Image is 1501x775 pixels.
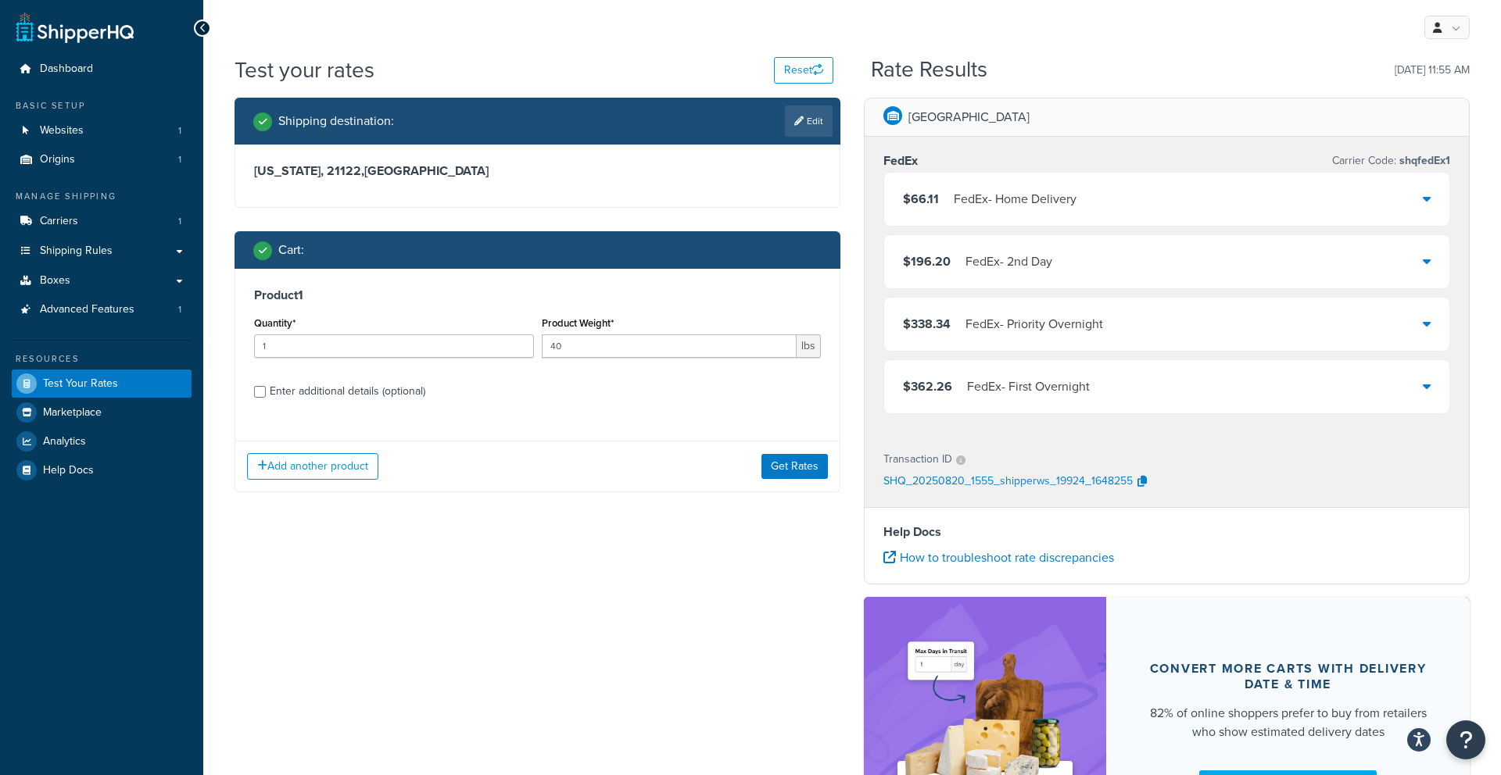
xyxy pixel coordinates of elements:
div: FedEx - 2nd Day [965,251,1052,273]
input: Enter additional details (optional) [254,386,266,398]
div: FedEx - Home Delivery [954,188,1076,210]
p: Carrier Code: [1332,150,1450,172]
button: Open Resource Center [1446,720,1485,759]
div: FedEx - First Overnight [967,376,1090,398]
p: Transaction ID [883,448,952,470]
li: Websites [12,116,192,145]
input: 0.0 [254,334,534,358]
span: 1 [178,124,181,137]
span: Shipping Rules [40,245,113,258]
h2: Cart : [278,243,304,257]
h3: Product 1 [254,287,821,303]
span: 1 [178,153,181,166]
h3: [US_STATE], 21122 , [GEOGRAPHIC_DATA] [254,163,821,179]
span: Help Docs [43,464,94,477]
h1: Test your rates [235,55,374,85]
input: 0.00 [542,334,797,358]
a: Analytics [12,427,192,455]
span: Origins [40,153,75,166]
div: Basic Setup [12,99,192,112]
span: $66.11 [903,190,939,208]
span: Test Your Rates [43,377,118,391]
h3: FedEx [883,153,918,169]
div: Resources [12,352,192,366]
li: Advanced Features [12,295,192,324]
div: Manage Shipping [12,190,192,203]
a: Marketplace [12,398,192,427]
span: Marketplace [43,406,102,420]
a: Help Docs [12,456,192,484]
label: Product Weight* [542,317,614,329]
a: Edit [785,105,833,137]
span: lbs [797,334,821,358]
p: [GEOGRAPHIC_DATA] [908,106,1030,128]
a: Websites1 [12,116,192,145]
a: How to troubleshoot rate discrepancies [883,548,1114,566]
div: Convert more carts with delivery date & time [1144,661,1432,692]
a: Advanced Features1 [12,295,192,324]
span: Boxes [40,274,70,287]
a: Dashboard [12,55,192,84]
a: Origins1 [12,145,192,174]
h2: Rate Results [871,58,987,82]
a: Carriers1 [12,207,192,236]
li: Carriers [12,207,192,236]
button: Add another product [247,453,378,480]
p: SHQ_20250820_1555_shipperws_19924_1648255 [883,470,1133,494]
span: Carriers [40,215,78,228]
p: [DATE] 11:55 AM [1395,59,1470,81]
div: 82% of online shoppers prefer to buy from retailers who show estimated delivery dates [1144,704,1432,741]
a: Test Your Rates [12,370,192,398]
a: Boxes [12,266,192,295]
h2: Shipping destination : [278,114,394,128]
span: $362.26 [903,377,952,395]
h4: Help Docs [883,523,1450,541]
span: shqfedEx1 [1396,152,1450,169]
span: Advanced Features [40,303,134,316]
div: Enter additional details (optional) [270,380,425,402]
span: $196.20 [903,252,951,270]
span: Dashboard [40,62,93,76]
label: Quantity* [254,317,296,329]
li: Origins [12,145,192,174]
button: Reset [774,57,833,84]
div: FedEx - Priority Overnight [965,313,1103,335]
a: Shipping Rules [12,237,192,266]
button: Get Rates [761,454,828,479]
span: Analytics [43,435,86,448]
span: Websites [40,124,84,137]
span: 1 [178,303,181,316]
span: 1 [178,215,181,228]
span: $338.34 [903,315,951,333]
